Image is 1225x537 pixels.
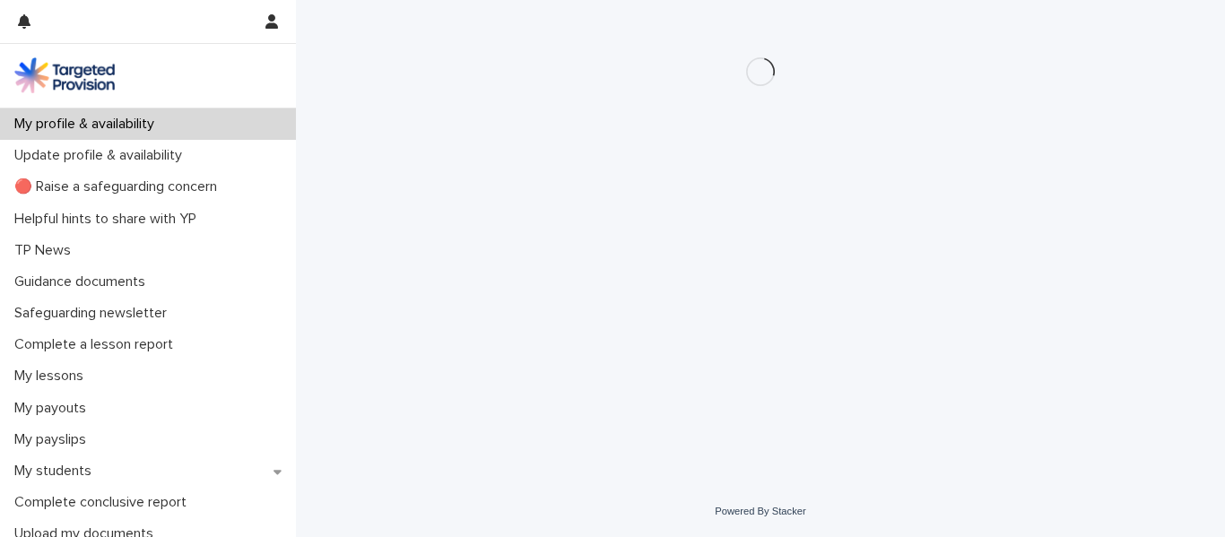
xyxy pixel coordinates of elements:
[7,242,85,259] p: TP News
[7,273,160,290] p: Guidance documents
[7,336,187,353] p: Complete a lesson report
[715,506,805,516] a: Powered By Stacker
[7,211,211,228] p: Helpful hints to share with YP
[7,305,181,322] p: Safeguarding newsletter
[7,431,100,448] p: My payslips
[7,494,201,511] p: Complete conclusive report
[7,368,98,385] p: My lessons
[7,116,169,133] p: My profile & availability
[14,57,115,93] img: M5nRWzHhSzIhMunXDL62
[7,400,100,417] p: My payouts
[7,463,106,480] p: My students
[7,147,196,164] p: Update profile & availability
[7,178,231,195] p: 🔴 Raise a safeguarding concern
